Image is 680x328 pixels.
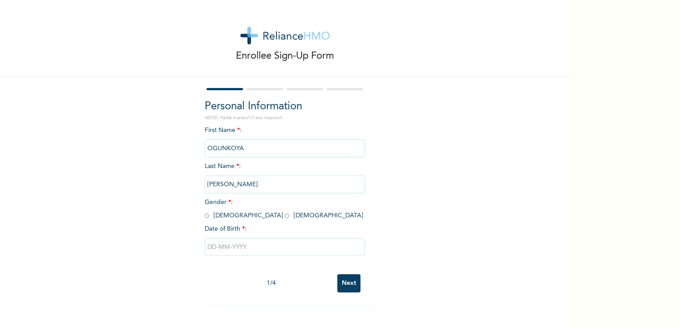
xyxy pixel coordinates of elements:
span: Gender : [DEMOGRAPHIC_DATA] [DEMOGRAPHIC_DATA] [205,199,363,219]
h2: Personal Information [205,99,365,115]
p: NOTE: Fields marked (*) are required [205,115,365,121]
span: Date of Birth : [205,224,247,234]
img: logo [240,27,330,44]
span: Last Name : [205,163,365,188]
p: Enrollee Sign-Up Form [236,49,334,64]
input: Enter your last name [205,176,365,193]
span: First Name : [205,127,365,152]
div: 1 / 4 [205,279,337,288]
input: Next [337,274,360,292]
input: Enter your first name [205,140,365,157]
input: DD-MM-YYYY [205,238,365,256]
